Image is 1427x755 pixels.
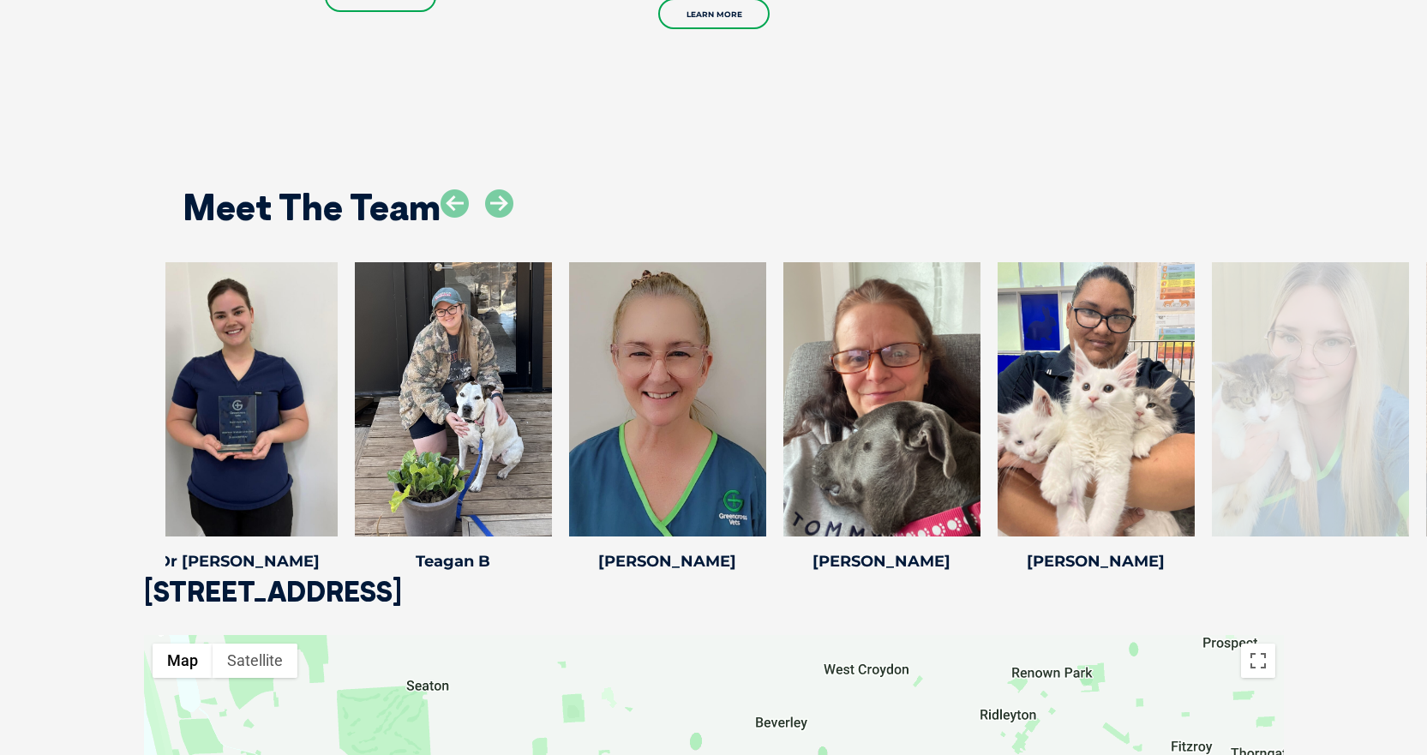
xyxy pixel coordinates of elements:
[998,554,1195,569] h4: [PERSON_NAME]
[355,554,552,569] h4: Teagan B
[569,554,766,569] h4: [PERSON_NAME]
[783,554,980,569] h4: [PERSON_NAME]
[1241,644,1275,678] button: Toggle fullscreen view
[141,554,338,569] h4: Dr [PERSON_NAME]
[213,644,297,678] button: Show satellite imagery
[183,189,441,225] h2: Meet The Team
[153,644,213,678] button: Show street map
